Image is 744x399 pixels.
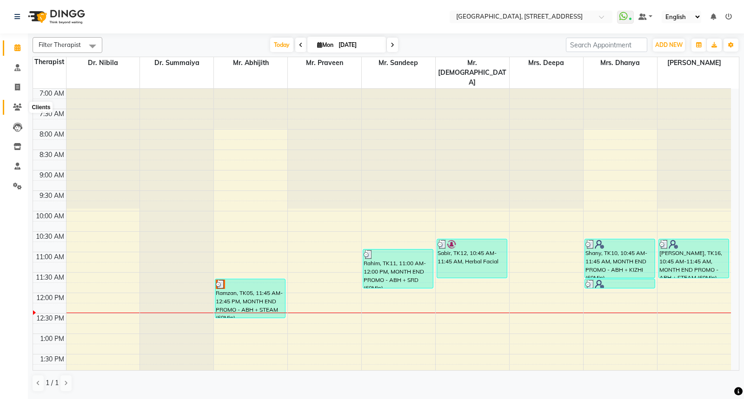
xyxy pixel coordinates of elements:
[34,314,66,323] div: 12:30 PM
[510,57,583,69] span: Mrs. Deepa
[362,57,435,69] span: Mr. Sandeep
[584,57,657,69] span: Mrs. Dhanya
[659,239,729,278] div: [PERSON_NAME], TK16, 10:45 AM-11:45 AM, MONTH END PROMO - ABH + STEAM (60Min)
[140,57,213,69] span: Dr. Summaiya
[214,57,287,69] span: Mr. Abhijith
[363,249,433,288] div: Rahim, TK11, 11:00 AM-12:00 PM, MONTH END PROMO - ABH + SRD (60Min)
[270,38,293,52] span: Today
[33,57,66,67] div: Therapist
[38,150,66,160] div: 8:30 AM
[655,41,683,48] span: ADD NEW
[38,334,66,344] div: 1:00 PM
[658,57,731,69] span: [PERSON_NAME]
[46,378,59,388] span: 1 / 1
[288,57,361,69] span: Mr. Praveen
[315,41,336,48] span: Mon
[34,211,66,221] div: 10:00 AM
[38,191,66,201] div: 9:30 AM
[29,102,53,113] div: Clients
[653,39,685,52] button: ADD NEW
[34,293,66,303] div: 12:00 PM
[437,239,507,278] div: Sabir, TK12, 10:45 AM-11:45 AM, Herbal Facial
[336,38,382,52] input: 2025-09-01
[436,57,509,88] span: Mr. [DEMOGRAPHIC_DATA]
[585,239,655,278] div: Shany, TK10, 10:45 AM-11:45 AM, MONTH END PROMO - ABH + KIZHI (60Min)
[34,252,66,262] div: 11:00 AM
[585,279,655,288] div: Shany, TK10, 11:45 AM-12:00 PM, ADD-ON Steam Bath 15 Min
[38,170,66,180] div: 9:00 AM
[66,57,140,69] span: Dr. Nibila
[24,4,87,30] img: logo
[215,279,285,318] div: Ramzan, TK05, 11:45 AM-12:45 PM, MONTH END PROMO - ABH + STEAM (60Min)
[34,232,66,242] div: 10:30 AM
[566,38,647,52] input: Search Appointment
[34,273,66,282] div: 11:30 AM
[38,354,66,364] div: 1:30 PM
[39,41,81,48] span: Filter Therapist
[38,89,66,98] div: 7:00 AM
[38,130,66,139] div: 8:00 AM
